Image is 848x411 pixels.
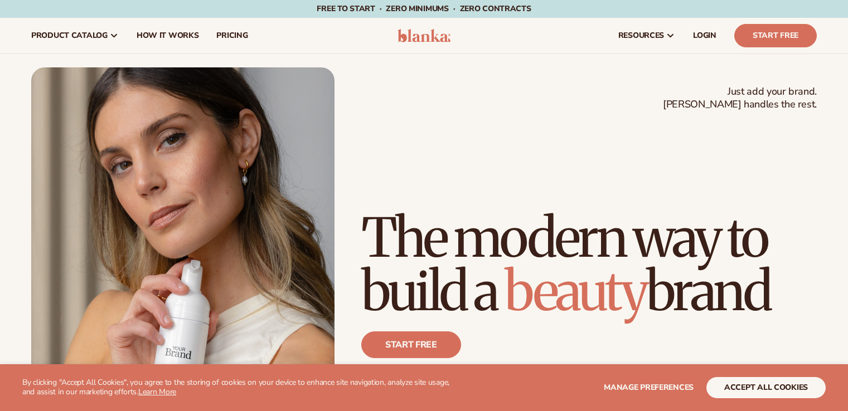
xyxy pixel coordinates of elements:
[706,377,826,398] button: accept all cookies
[693,31,716,40] span: LOGIN
[216,31,248,40] span: pricing
[22,378,462,397] p: By clicking "Accept All Cookies", you agree to the storing of cookies on your device to enhance s...
[734,24,817,47] a: Start Free
[684,18,725,53] a: LOGIN
[609,18,684,53] a: resources
[207,18,256,53] a: pricing
[505,258,646,325] span: beauty
[618,31,664,40] span: resources
[137,31,199,40] span: How It Works
[398,29,450,42] img: logo
[138,386,176,397] a: Learn More
[31,31,108,40] span: product catalog
[317,3,531,14] span: Free to start · ZERO minimums · ZERO contracts
[128,18,208,53] a: How It Works
[361,331,461,358] a: Start free
[604,377,694,398] button: Manage preferences
[361,211,817,318] h1: The modern way to build a brand
[663,85,817,111] span: Just add your brand. [PERSON_NAME] handles the rest.
[22,18,128,53] a: product catalog
[604,382,694,393] span: Manage preferences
